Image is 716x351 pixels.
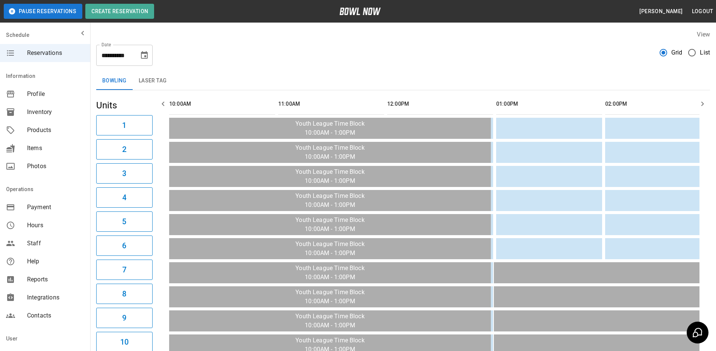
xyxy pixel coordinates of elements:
span: List [700,48,710,57]
span: Inventory [27,108,84,117]
span: Photos [27,162,84,171]
button: 5 [96,211,153,232]
h6: 1 [122,119,126,131]
th: 01:00PM [496,93,602,115]
h6: 6 [122,240,126,252]
h6: 7 [122,264,126,276]
button: 7 [96,260,153,280]
label: View [697,31,710,38]
span: Payment [27,203,84,212]
button: 2 [96,139,153,160]
button: Bowling [96,72,133,90]
span: Items [27,144,84,153]
button: 9 [96,308,153,328]
h6: 5 [122,216,126,228]
button: 1 [96,115,153,135]
span: Hours [27,221,84,230]
span: Reports [27,275,84,284]
th: 10:00AM [169,93,275,115]
span: Reservations [27,49,84,58]
button: Laser Tag [133,72,173,90]
img: logo [339,8,381,15]
button: Create Reservation [85,4,154,19]
span: Profile [27,90,84,99]
button: Pause Reservations [4,4,82,19]
button: 8 [96,284,153,304]
button: 4 [96,187,153,208]
h6: 9 [122,312,126,324]
button: [PERSON_NAME] [636,5,686,18]
span: Products [27,126,84,135]
span: Contacts [27,311,84,320]
h6: 2 [122,143,126,155]
span: Help [27,257,84,266]
div: inventory tabs [96,72,710,90]
button: 3 [96,163,153,184]
h5: Units [96,99,153,111]
th: 12:00PM [387,93,493,115]
button: 6 [96,236,153,256]
span: Grid [671,48,683,57]
h6: 10 [120,336,129,348]
th: 11:00AM [278,93,384,115]
button: Logout [689,5,716,18]
h6: 8 [122,288,126,300]
h6: 3 [122,167,126,179]
span: Integrations [27,293,84,302]
h6: 4 [122,191,126,204]
span: Staff [27,239,84,248]
button: Choose date, selected date is Sep 13, 2025 [137,48,152,63]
